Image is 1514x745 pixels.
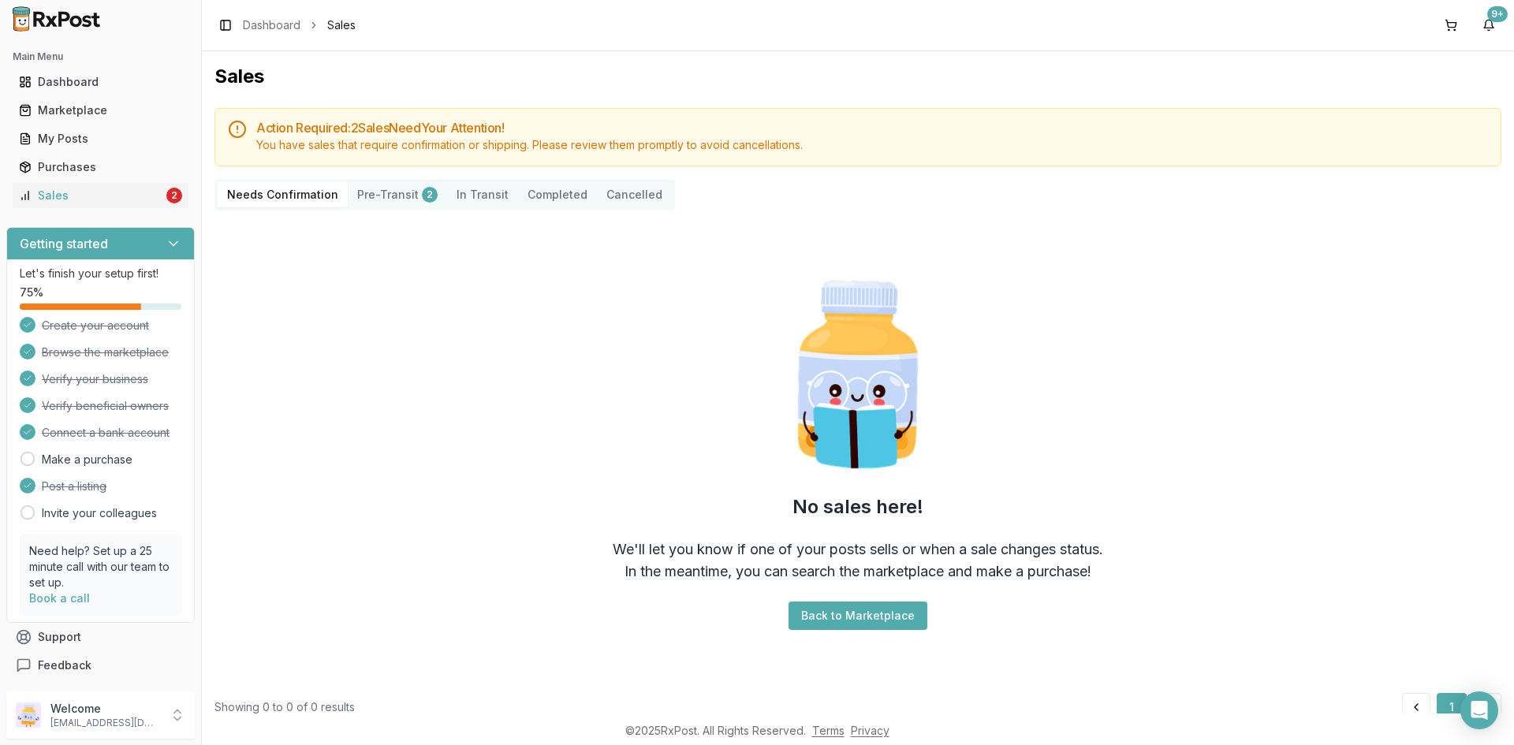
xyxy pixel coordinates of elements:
a: Privacy [851,724,889,737]
div: We'll let you know if one of your posts sells or when a sale changes status. [613,538,1103,561]
div: Purchases [19,159,182,175]
a: Terms [812,724,845,737]
button: Dashboard [6,69,195,95]
button: 9+ [1476,13,1501,38]
img: Smart Pill Bottle [757,274,959,475]
button: In Transit [447,182,518,207]
img: User avatar [16,702,41,728]
a: Invite your colleagues [42,505,157,521]
a: Purchases [13,153,188,181]
span: Post a listing [42,479,106,494]
button: My Posts [6,126,195,151]
button: Purchases [6,155,195,180]
div: Marketplace [19,102,182,118]
button: Back to Marketplace [789,602,927,630]
a: Book a call [29,591,90,605]
button: 1 [1437,693,1467,721]
a: Marketplace [13,96,188,125]
span: Sales [327,17,356,33]
p: Let's finish your setup first! [20,266,181,281]
a: My Posts [13,125,188,153]
p: Need help? Set up a 25 minute call with our team to set up. [29,543,172,590]
div: Sales [19,188,163,203]
h1: Sales [214,64,1501,89]
span: Verify your business [42,371,148,387]
div: In the meantime, you can search the marketplace and make a purchase! [625,561,1091,583]
button: Sales2 [6,183,195,208]
p: Welcome [50,701,160,717]
div: Open Intercom Messenger [1460,691,1498,729]
h2: Main Menu [13,50,188,63]
button: Needs Confirmation [218,182,348,207]
p: [EMAIL_ADDRESS][DOMAIN_NAME] [50,717,160,729]
div: You have sales that require confirmation or shipping. Please review them promptly to avoid cancel... [256,137,1488,153]
span: Create your account [42,318,149,333]
img: RxPost Logo [6,6,107,32]
a: Sales2 [13,181,188,210]
a: Dashboard [13,68,188,96]
h2: No sales here! [792,494,923,520]
button: Cancelled [597,182,672,207]
span: Feedback [38,657,91,673]
span: 75 % [20,285,43,300]
div: 2 [422,187,438,203]
button: Pre-Transit [348,182,447,207]
span: Browse the marketplace [42,345,169,360]
button: Completed [518,182,597,207]
div: 9+ [1487,6,1508,22]
button: Marketplace [6,98,195,123]
span: Connect a bank account [42,425,170,441]
button: Support [6,623,195,651]
div: Showing 0 to 0 of 0 results [214,699,355,715]
div: My Posts [19,131,182,147]
h3: Getting started [20,234,108,253]
div: 2 [166,188,182,203]
h5: Action Required: 2 Sale s Need Your Attention! [256,121,1488,134]
a: Dashboard [243,17,300,33]
a: Make a purchase [42,452,132,467]
span: Verify beneficial owners [42,398,169,414]
nav: breadcrumb [243,17,356,33]
div: Dashboard [19,74,182,90]
button: Feedback [6,651,195,680]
